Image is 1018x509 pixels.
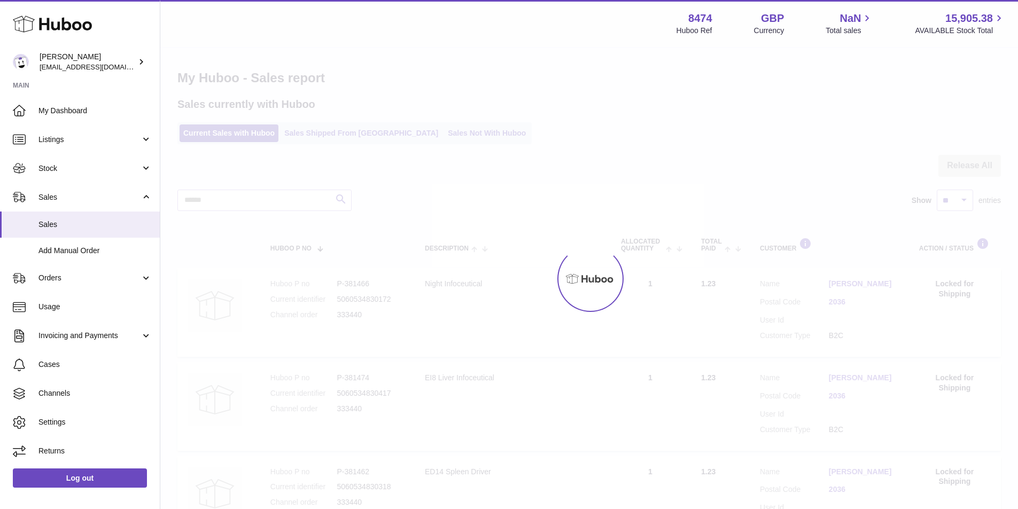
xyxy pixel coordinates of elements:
strong: GBP [761,11,784,26]
span: Sales [38,220,152,230]
span: Listings [38,135,141,145]
span: Stock [38,163,141,174]
strong: 8474 [688,11,712,26]
span: Settings [38,417,152,427]
span: Returns [38,446,152,456]
img: orders@neshealth.com [13,54,29,70]
span: Add Manual Order [38,246,152,256]
a: 15,905.38 AVAILABLE Stock Total [915,11,1005,36]
span: Usage [38,302,152,312]
span: Orders [38,273,141,283]
span: AVAILABLE Stock Total [915,26,1005,36]
div: Huboo Ref [677,26,712,36]
span: Total sales [826,26,873,36]
div: [PERSON_NAME] [40,52,136,72]
div: Currency [754,26,784,36]
span: [EMAIL_ADDRESS][DOMAIN_NAME] [40,62,157,71]
a: NaN Total sales [826,11,873,36]
span: Channels [38,388,152,398]
span: Cases [38,359,152,370]
span: Invoicing and Payments [38,331,141,341]
span: 15,905.38 [945,11,993,26]
span: NaN [840,11,861,26]
span: Sales [38,192,141,202]
span: My Dashboard [38,106,152,116]
a: Log out [13,468,147,488]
